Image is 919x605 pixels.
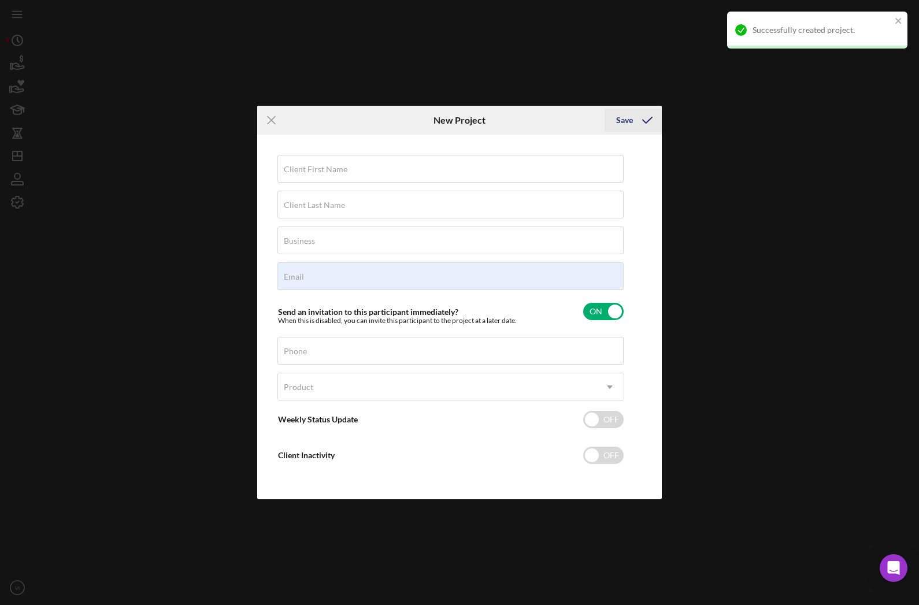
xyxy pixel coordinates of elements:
[278,414,358,424] label: Weekly Status Update
[278,450,335,460] label: Client Inactivity
[278,307,458,317] label: Send an invitation to this participant immediately?
[284,201,345,210] label: Client Last Name
[880,554,907,582] div: Open Intercom Messenger
[284,272,304,281] label: Email
[616,109,633,132] div: Save
[284,347,307,356] label: Phone
[278,317,517,325] div: When this is disabled, you can invite this participant to the project at a later date.
[284,165,347,174] label: Client First Name
[284,236,315,246] label: Business
[753,25,891,35] div: Successfully created project.
[895,16,903,27] button: close
[284,383,313,392] div: Product
[605,109,662,132] button: Save
[433,115,486,125] h6: New Project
